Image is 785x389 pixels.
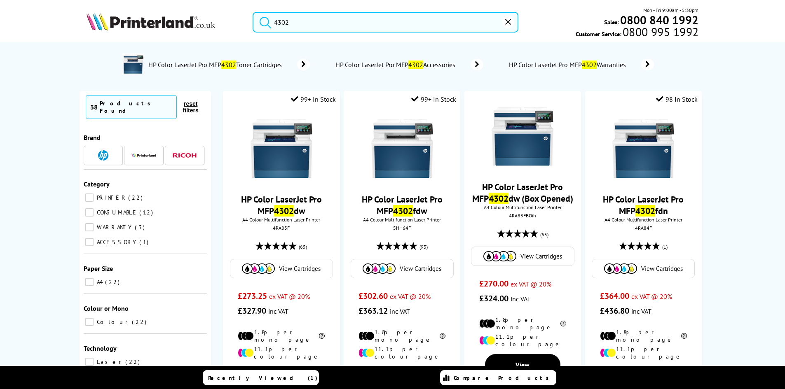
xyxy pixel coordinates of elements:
[362,193,443,217] a: HP Color LaserJet Pro MFP4302fdw
[335,61,458,69] span: HP Color LaserJet Pro MFP Accessories
[269,292,310,300] span: ex VAT @ 20%
[221,61,236,69] mark: 4302
[123,54,143,74] img: 4RA83F-deptimage.jpg
[485,354,561,375] a: View
[390,307,410,315] span: inc VAT
[411,95,456,103] div: 99+ In Stock
[471,212,575,219] div: 4RA83FBOih
[511,295,531,303] span: inc VAT
[125,358,142,366] span: 22
[238,345,325,360] li: 11.1p per colour page
[253,12,518,33] input: Search product or brand
[241,193,322,217] a: HP Color LaserJet Pro MFP4302dw
[479,278,508,289] span: £270.00
[476,251,569,261] a: View Cartridges
[400,265,441,273] span: View Cartridges
[128,194,145,201] span: 22
[279,265,321,273] span: View Cartridges
[348,217,456,223] span: A4 Colour Multifunction Laser Printer
[603,193,684,217] a: HP Color LaserJet Pro MFP4302fdn
[359,305,388,316] span: £363.12
[85,238,94,246] input: ACCESSORY 1
[208,374,318,382] span: Recently Viewed (1)
[643,6,698,14] span: Mon - Fri 9:00am - 5:30pm
[454,374,553,382] span: Compare Products
[604,18,619,26] span: Sales:
[483,251,516,261] img: Cartridges
[520,252,562,260] span: View Cartridges
[582,61,597,69] mark: 4302
[641,265,683,273] span: View Cartridges
[350,225,454,231] div: 5HH64F
[604,263,637,274] img: Cartridges
[90,103,98,111] span: 38
[100,100,172,114] div: Products Found
[489,193,508,204] mark: 4302
[393,205,413,217] mark: 4302
[359,345,445,360] li: 11.1p per colour page
[98,150,108,161] img: HP
[84,133,101,142] span: Brand
[229,225,333,231] div: 4RA83F
[479,316,566,331] li: 1.8p per mono page
[440,370,556,385] a: Compare Products
[600,305,629,316] span: £436.80
[85,318,94,326] input: Colour 22
[419,239,428,255] span: (93)
[84,304,129,312] span: Colour or Mono
[620,12,698,28] b: 0800 840 1992
[242,263,275,274] img: Cartridges
[85,278,94,286] input: A4 22
[299,239,307,255] span: (65)
[238,305,266,316] span: £327.90
[631,307,651,315] span: inc VAT
[172,153,197,158] img: Ricoh
[600,328,687,343] li: 1.8p per mono page
[589,217,698,223] span: A4 Colour Multifunction Laser Printer
[84,180,110,188] span: Category
[85,358,94,366] input: Laser 22
[139,209,155,216] span: 12
[635,205,655,217] mark: 4302
[511,280,551,288] span: ex VAT @ 20%
[95,278,104,286] span: A4
[85,223,94,231] input: WARRANTY 3
[268,307,288,315] span: inc VAT
[148,61,285,69] span: HP Color LaserJet Pro MFP Toner Cartridges
[87,12,243,32] a: Printerland Logo
[95,238,138,246] span: ACCESSORY
[274,205,294,217] mark: 4302
[234,263,328,274] a: View Cartridges
[135,224,147,231] span: 3
[540,227,548,242] span: (65)
[95,224,134,231] span: WARRANTY
[363,263,396,274] img: Cartridges
[335,59,483,70] a: HP Color LaserJet Pro MFP4302Accessories
[656,95,698,103] div: 98 In Stock
[291,95,336,103] div: 99+ In Stock
[631,292,672,300] span: ex VAT @ 20%
[390,292,431,300] span: ex VAT @ 20%
[84,344,117,352] span: Technology
[177,100,205,114] button: reset filters
[612,118,674,179] img: HP-4302fdn-Front-Main-Small.jpg
[479,293,508,304] span: £324.00
[132,318,148,326] span: 22
[359,291,388,301] span: £302.60
[408,61,423,69] mark: 4302
[84,264,113,273] span: Paper Size
[371,118,433,179] img: HP-4302fdw-Front-Main-Small.jpg
[238,291,267,301] span: £273.25
[227,217,335,223] span: A4 Colour Multifunction Laser Printer
[95,209,138,216] span: CONSUMABLE
[85,193,94,202] input: PRINTER 22
[251,118,312,179] img: HP-4302dw-Front-Main-Small.jpg
[600,291,629,301] span: £364.00
[359,328,445,343] li: 1.8p per mono page
[148,54,310,76] a: HP Color LaserJet Pro MFP4302Toner Cartridges
[95,358,124,366] span: Laser
[95,318,131,326] span: Colour
[479,333,566,348] li: 11.1p per colour page
[619,16,698,24] a: 0800 840 1992
[596,263,690,274] a: View Cartridges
